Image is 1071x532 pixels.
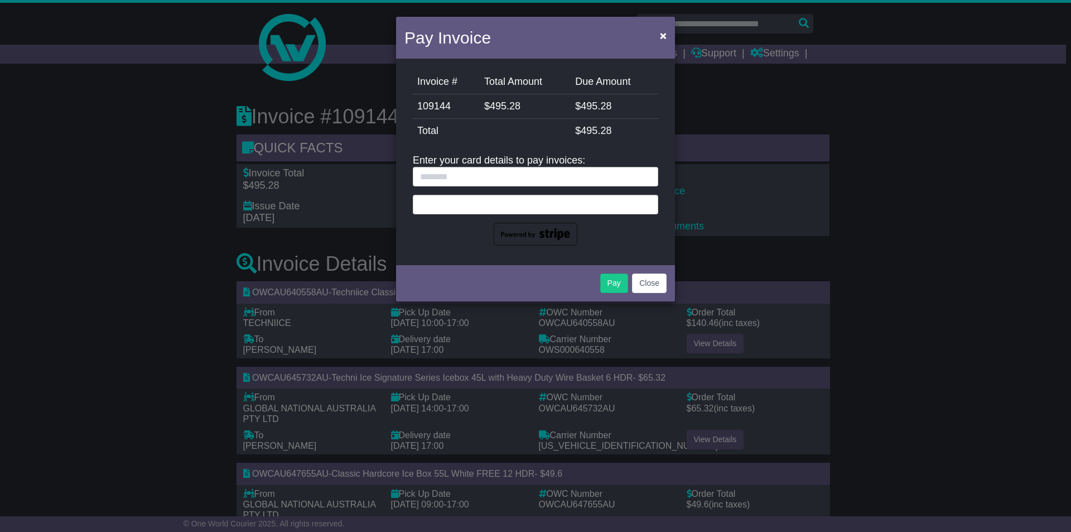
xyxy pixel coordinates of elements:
[413,119,571,143] td: Total
[413,155,658,246] div: Enter your card details to pay invoices:
[413,94,480,119] td: 109144
[571,70,658,94] td: Due Amount
[404,25,491,50] h4: Pay Invoice
[480,94,571,119] td: $
[600,274,628,293] button: Pay
[581,125,611,136] span: 495.28
[413,70,480,94] td: Invoice #
[571,94,658,119] td: $
[494,223,577,246] img: powered-by-stripe.png
[480,70,571,94] td: Total Amount
[654,24,672,47] button: Close
[571,119,658,143] td: $
[581,100,611,112] span: 495.28
[490,100,520,112] span: 495.28
[420,199,651,208] iframe: Secure card payment input frame
[660,29,667,42] span: ×
[632,274,667,293] button: Close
